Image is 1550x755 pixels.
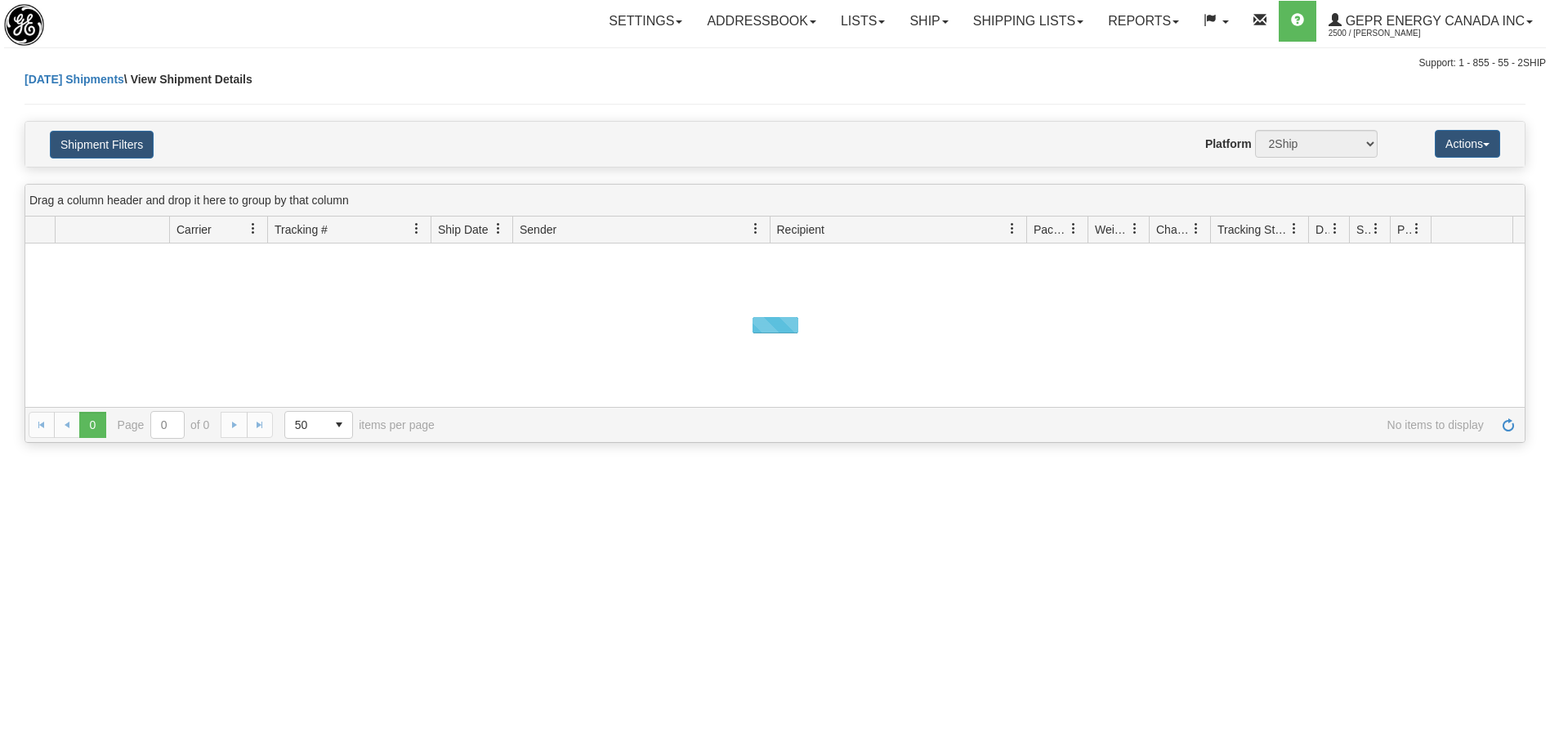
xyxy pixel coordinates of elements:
[25,73,124,86] a: [DATE] Shipments
[1121,215,1149,243] a: Weight filter column settings
[1205,136,1252,152] label: Platform
[1182,215,1210,243] a: Charge filter column settings
[1342,14,1525,28] span: GEPR Energy Canada Inc
[124,73,252,86] span: \ View Shipment Details
[1315,221,1329,238] span: Delivery Status
[1403,215,1431,243] a: Pickup Status filter column settings
[695,1,829,42] a: Addressbook
[1217,221,1289,238] span: Tracking Status
[25,185,1525,217] div: grid grouping header
[1362,215,1390,243] a: Shipment Issues filter column settings
[326,412,352,438] span: select
[520,221,556,238] span: Sender
[438,221,488,238] span: Ship Date
[1321,215,1349,243] a: Delivery Status filter column settings
[176,221,212,238] span: Carrier
[1034,221,1068,238] span: Packages
[79,412,105,438] span: Page 0
[1495,412,1521,438] a: Refresh
[1280,215,1308,243] a: Tracking Status filter column settings
[1356,221,1370,238] span: Shipment Issues
[1316,1,1545,42] a: GEPR Energy Canada Inc 2500 / [PERSON_NAME]
[275,221,328,238] span: Tracking #
[284,411,353,439] span: Page sizes drop down
[284,411,435,439] span: items per page
[403,215,431,243] a: Tracking # filter column settings
[961,1,1096,42] a: Shipping lists
[295,417,316,433] span: 50
[118,411,210,439] span: Page of 0
[458,418,1484,431] span: No items to display
[239,215,267,243] a: Carrier filter column settings
[1060,215,1088,243] a: Packages filter column settings
[4,56,1546,70] div: Support: 1 - 855 - 55 - 2SHIP
[897,1,960,42] a: Ship
[1156,221,1190,238] span: Charge
[4,4,44,46] img: logo2500.jpg
[50,131,154,159] button: Shipment Filters
[742,215,770,243] a: Sender filter column settings
[1095,221,1129,238] span: Weight
[829,1,897,42] a: Lists
[1329,25,1451,42] span: 2500 / [PERSON_NAME]
[1096,1,1191,42] a: Reports
[596,1,695,42] a: Settings
[485,215,512,243] a: Ship Date filter column settings
[1435,130,1500,158] button: Actions
[777,221,824,238] span: Recipient
[998,215,1026,243] a: Recipient filter column settings
[1397,221,1411,238] span: Pickup Status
